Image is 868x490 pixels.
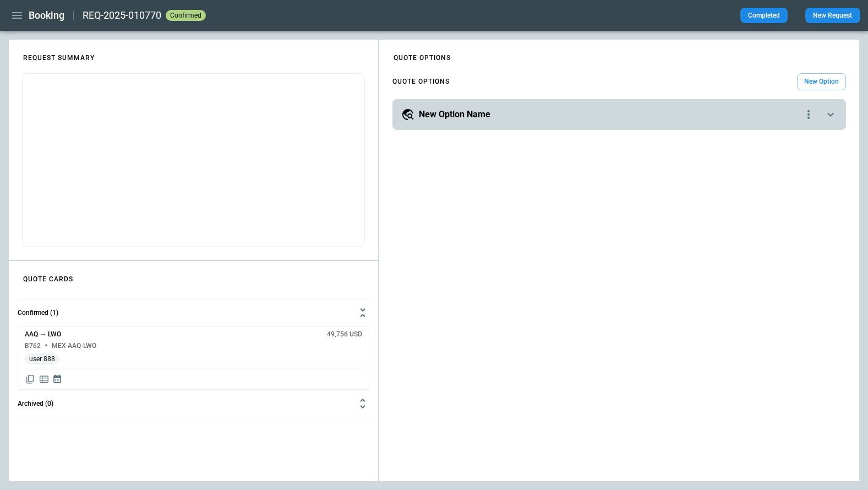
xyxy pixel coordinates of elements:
[392,79,450,84] h4: QUOTE OPTIONS
[805,8,860,23] button: New Request
[327,331,362,338] h6: 49,756 USD
[401,108,837,121] button: New Option Namequote-option-actions
[380,42,464,67] h4: QUOTE OPTIONS
[52,374,62,385] span: Display quote schedule
[39,374,50,385] span: Display detailed quote content
[25,355,59,363] span: user 888
[419,108,490,121] h5: New Option Name
[10,264,86,288] h4: QUOTE CARDS
[168,12,204,19] span: confirmed
[25,342,41,350] h6: B762
[18,300,369,326] button: Confirmed (1)
[18,400,53,407] h6: Archived (0)
[802,108,815,121] div: quote-option-actions
[52,342,96,350] h6: MEX-AAQ-LWO
[83,9,161,22] h2: REQ-2025-010770
[18,326,369,390] div: Confirmed (1)
[380,41,849,69] div: this tab has helpText defined
[18,390,369,417] button: Archived (0)
[25,374,36,385] span: Copy quote content
[29,9,64,22] h1: Booking
[10,42,108,67] h4: REQUEST SUMMARY
[18,309,58,317] h6: Confirmed (1)
[797,73,846,90] button: New Option
[740,8,788,23] button: Completed
[25,331,61,338] h6: AAQ → LWO
[379,69,859,134] div: scrollable content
